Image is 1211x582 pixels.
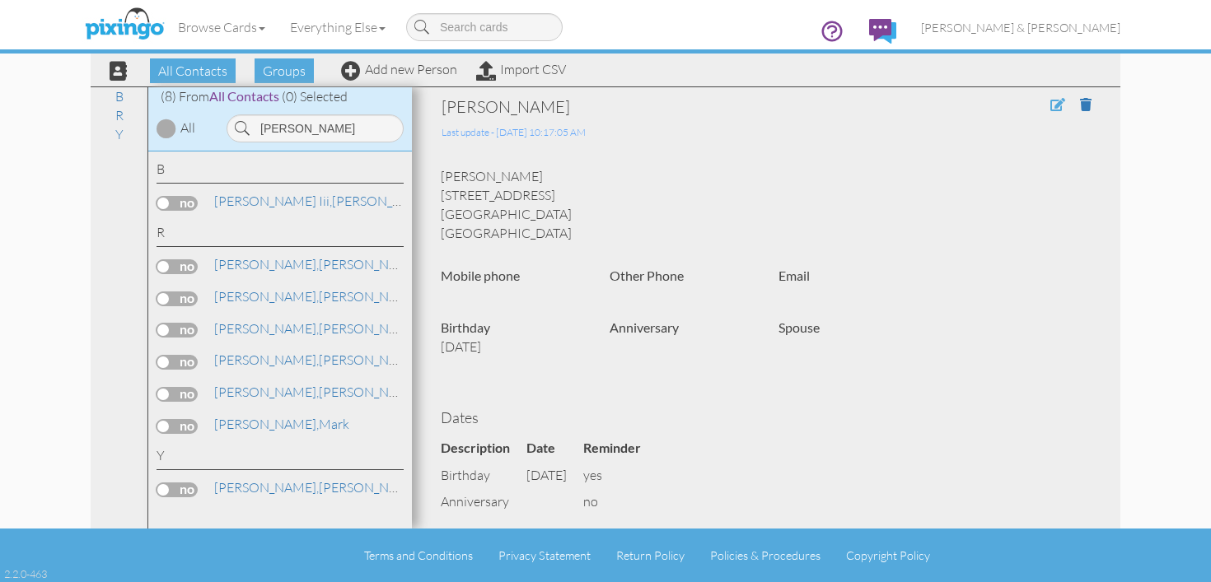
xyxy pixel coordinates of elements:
img: comments.svg [869,19,896,44]
span: [PERSON_NAME], [214,352,319,368]
div: 2.2.0-463 [4,566,47,581]
a: [PERSON_NAME] [213,350,423,370]
input: Search cards [406,13,563,41]
td: yes [583,462,657,489]
span: [PERSON_NAME], [214,384,319,400]
strong: Anniversary [610,319,679,335]
span: [PERSON_NAME] Iii, [214,193,332,209]
span: All Contacts [209,88,279,104]
strong: Other Phone [610,268,684,283]
a: R [107,105,132,125]
a: [PERSON_NAME] [213,382,423,402]
span: [PERSON_NAME], [214,256,319,272]
a: Privacy Statement [498,548,591,562]
a: [PERSON_NAME] [213,477,423,497]
span: Groups [255,58,314,83]
a: B [107,86,132,106]
a: Add new Person [341,61,457,77]
div: [PERSON_NAME] [STREET_ADDRESS] [GEOGRAPHIC_DATA] [GEOGRAPHIC_DATA] [428,167,1104,242]
td: no [583,488,657,515]
a: [PERSON_NAME] & [PERSON_NAME] [909,7,1133,49]
h4: Dates [441,410,1092,426]
td: birthday [441,462,526,489]
a: Y [107,124,132,144]
a: [PERSON_NAME] [213,254,423,274]
th: Description [441,435,526,462]
img: pixingo logo [81,4,168,45]
div: All [180,119,195,137]
strong: Mobile phone [441,268,520,283]
p: [DATE] [441,338,585,356]
span: [PERSON_NAME], [214,416,319,432]
span: [PERSON_NAME], [214,320,319,337]
span: Last update - [DATE] 10:17:05 AM [442,126,586,138]
span: [PERSON_NAME], [214,479,319,496]
a: [PERSON_NAME] [213,191,436,211]
a: Terms and Conditions [364,548,473,562]
span: [PERSON_NAME] & [PERSON_NAME] [921,21,1120,35]
th: Reminder [583,435,657,462]
a: Browse Cards [166,7,278,48]
a: [PERSON_NAME] [213,319,423,338]
strong: Spouse [778,319,820,335]
div: (8) From [148,87,412,106]
div: Y [157,446,404,470]
a: Mark [213,414,351,434]
a: Copyright Policy [846,548,930,562]
strong: Birthday [441,319,490,335]
td: [DATE] [526,462,583,489]
a: Everything Else [278,7,398,48]
a: Import CSV [476,61,566,77]
div: [PERSON_NAME] [442,95,956,119]
strong: Email [778,268,810,283]
th: Date [526,435,583,462]
span: All Contacts [150,58,236,83]
span: [PERSON_NAME], [214,288,319,305]
span: (0) Selected [282,88,348,105]
div: R [157,223,404,247]
a: Policies & Procedures [710,548,821,562]
a: Return Policy [616,548,685,562]
td: anniversary [441,488,526,515]
a: [PERSON_NAME] [213,286,423,306]
div: B [157,160,404,184]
